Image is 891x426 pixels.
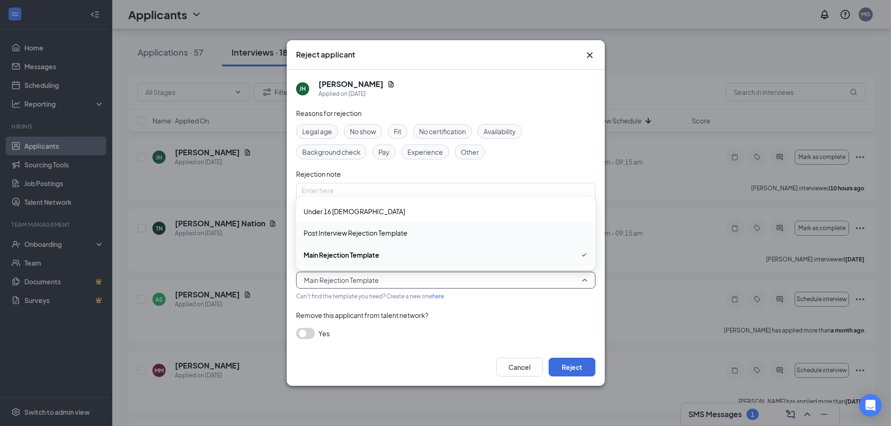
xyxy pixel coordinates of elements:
[304,228,407,238] span: Post Interview Rejection Template
[419,126,466,137] span: No certification
[484,126,516,137] span: Availability
[302,126,332,137] span: Legal age
[584,50,595,61] button: Close
[296,109,362,117] span: Reasons for rejection
[859,394,882,417] div: Open Intercom Messenger
[302,147,361,157] span: Background check
[580,249,588,260] svg: Checkmark
[407,147,443,157] span: Experience
[296,259,384,267] span: Choose a rejection template
[296,311,428,319] span: Remove this applicant from talent network?
[549,358,595,376] button: Reject
[296,170,341,178] span: Rejection note
[304,250,379,260] span: Main Rejection Template
[461,147,479,157] span: Other
[296,293,445,300] span: Can't find the template you need? Create a new one .
[304,273,379,287] span: Main Rejection Template
[387,80,395,88] svg: Document
[319,79,384,89] h5: [PERSON_NAME]
[319,328,330,339] span: Yes
[350,126,376,137] span: No show
[296,50,355,60] h3: Reject applicant
[394,126,401,137] span: Fit
[319,89,395,99] div: Applied on [DATE]
[299,85,306,93] div: JH
[304,206,405,217] span: Under 16 [DEMOGRAPHIC_DATA]
[432,293,444,300] a: here
[584,50,595,61] svg: Cross
[496,358,543,376] button: Cancel
[378,147,390,157] span: Pay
